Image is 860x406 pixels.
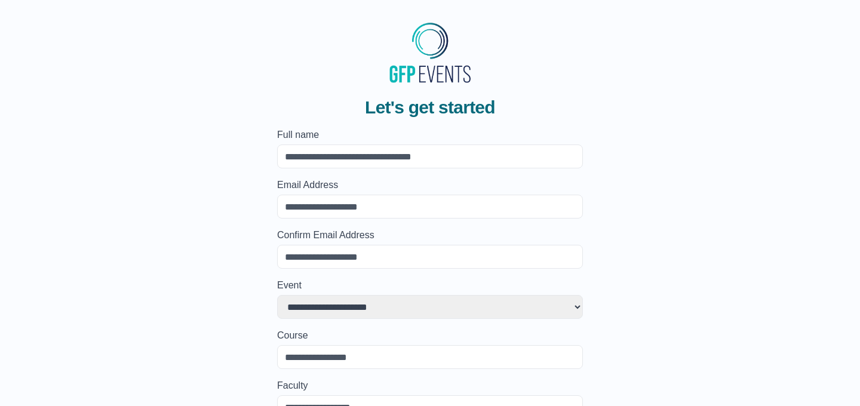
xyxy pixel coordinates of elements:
label: Faculty [277,379,583,393]
label: Email Address [277,178,583,192]
label: Event [277,278,583,293]
span: Let's get started [365,97,495,118]
label: Course [277,328,583,343]
label: Confirm Email Address [277,228,583,242]
label: Full name [277,128,583,142]
img: MyGraduationClip [385,18,475,87]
